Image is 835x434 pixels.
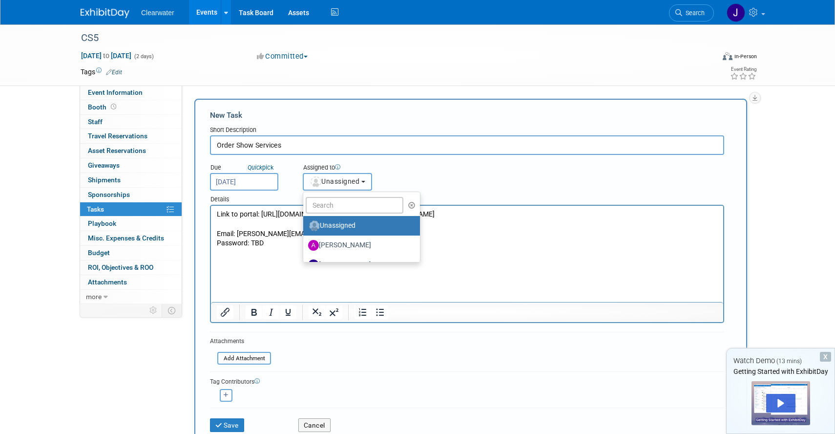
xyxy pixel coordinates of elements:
td: Personalize Event Tab Strip [145,304,162,317]
a: Giveaways [80,158,182,173]
img: Format-Inperson.png [723,52,732,60]
label: Unassigned [308,218,410,234]
button: Italic [263,305,279,319]
a: Budget [80,246,182,260]
span: Unassigned [310,177,359,185]
a: Misc. Expenses & Credits [80,231,182,245]
span: Tasks [87,205,104,213]
span: (13 mins) [776,358,802,365]
button: Subscript [309,305,325,319]
td: Tags [81,67,122,77]
span: to [102,52,111,60]
span: Event Information [88,88,143,96]
div: Dismiss [820,352,831,362]
img: Jakera Willis [727,3,745,22]
a: Asset Reservations [80,144,182,158]
button: Committed [253,51,312,62]
span: Giveaways [88,161,120,169]
input: Due Date [210,173,278,191]
div: Play [766,394,795,412]
button: Insert/edit link [217,305,233,319]
img: Unassigned-User-Icon.png [309,220,320,231]
img: J.jpg [308,260,319,270]
div: Due [210,163,288,173]
div: Watch Demo [727,356,835,366]
span: Search [682,9,705,17]
span: Booth [88,103,118,111]
span: Staff [88,118,103,126]
img: ExhibitDay [81,8,129,18]
a: more [80,290,182,304]
a: Attachments [80,275,182,289]
span: ROI, Objectives & ROO [88,263,153,271]
span: Attachments [88,278,127,286]
i: Quick [248,164,262,171]
td: Toggle Event Tabs [162,304,182,317]
span: (2 days) [133,53,154,60]
div: Event Rating [730,67,756,72]
span: (me) [371,261,383,268]
a: Edit [106,69,122,76]
input: Search [306,197,403,214]
span: Sponsorships [88,191,130,198]
a: Sponsorships [80,188,182,202]
div: Details [210,191,724,205]
span: [DATE] [DATE] [81,51,132,60]
span: Clearwater [141,9,174,17]
span: more [86,293,102,301]
span: Budget [88,249,110,257]
img: A.jpg [308,240,319,251]
button: Cancel [298,418,331,432]
a: Event Information [80,86,182,100]
input: Name of task or a short description [210,135,724,155]
a: Booth [80,100,182,114]
div: In-Person [734,53,757,60]
label: [PERSON_NAME] [308,238,410,253]
div: Tag Contributors [210,376,724,386]
div: Getting Started with ExhibitDay [727,367,835,376]
iframe: Rich Text Area [211,206,723,302]
div: New Task [210,110,724,121]
button: Save [210,418,244,432]
a: Staff [80,115,182,129]
a: Shipments [80,173,182,187]
span: Booth not reserved yet [109,103,118,110]
label: [PERSON_NAME] [308,257,410,273]
span: Playbook [88,219,116,227]
div: CS5 [78,29,699,47]
button: Underline [280,305,296,319]
button: Numbered list [355,305,371,319]
a: Playbook [80,217,182,231]
div: Assigned to [303,163,420,173]
div: Attachments [210,337,271,346]
div: Event Format [656,51,757,65]
span: Shipments [88,176,121,184]
a: Tasks [80,202,182,217]
span: Misc. Expenses & Credits [88,234,164,242]
a: Travel Reservations [80,129,182,143]
span: Travel Reservations [88,132,147,140]
button: Bullet list [372,305,388,319]
div: Short Description [210,126,724,135]
button: Unassigned [303,173,372,191]
a: ROI, Objectives & ROO [80,260,182,275]
a: Quickpick [246,163,275,172]
span: Asset Reservations [88,147,146,154]
a: Search [669,4,714,22]
button: Bold [246,305,262,319]
button: Superscript [326,305,342,319]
